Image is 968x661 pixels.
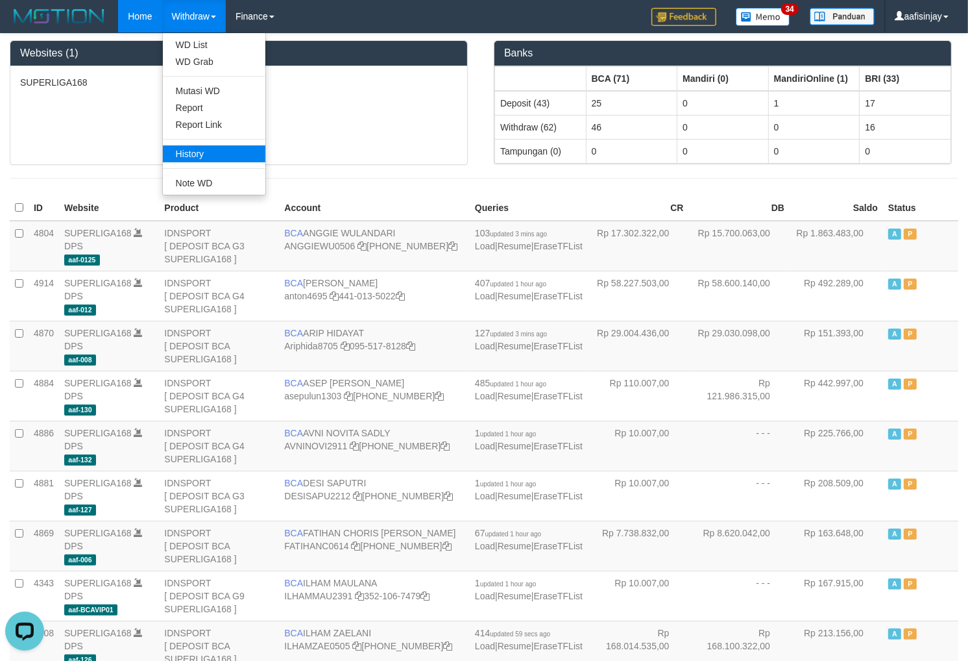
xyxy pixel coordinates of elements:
[790,371,883,421] td: Rp 442.997,00
[677,115,769,139] td: 0
[435,391,444,401] a: Copy 4062281875 to clipboard
[768,139,860,163] td: 0
[284,278,303,288] span: BCA
[279,571,470,621] td: ILHAM MAULANA 352-106-7479
[279,521,470,571] td: FATIHAN CHORIS [PERSON_NAME] [PHONE_NUMBER]
[677,139,769,163] td: 0
[353,491,362,501] a: Copy DESISAPU2212 to clipboard
[588,195,689,221] th: CR
[534,291,583,301] a: EraseTFList
[284,241,355,251] a: ANGGIEWU0506
[534,641,583,651] a: EraseTFList
[689,321,790,371] td: Rp 29.030.098,00
[490,380,546,388] span: updated 1 hour ago
[163,175,265,192] a: Note WD
[64,328,132,338] a: SUPERLIGA168
[284,428,303,438] span: BCA
[888,429,901,440] span: Active
[475,228,583,251] span: | |
[29,471,59,521] td: 4881
[475,528,583,551] span: | |
[768,66,860,91] th: Group: activate to sort column ascending
[888,629,901,640] span: Active
[284,641,350,651] a: ILHAMZAE0505
[159,571,279,621] td: IDNSPORT [ DEPOSIT BCA G9 SUPERLIGA168 ]
[59,271,159,321] td: DPS
[64,528,132,538] a: SUPERLIGA168
[736,8,790,26] img: Button%20Memo.svg
[475,578,537,588] span: 1
[490,281,546,288] span: updated 1 hour ago
[586,91,677,116] td: 25
[443,641,452,651] a: Copy 4062280631 to clipboard
[498,241,531,251] a: Resume
[64,505,96,516] span: aaf-127
[284,228,303,238] span: BCA
[588,521,689,571] td: Rp 7.738.832,00
[64,555,96,566] span: aaf-006
[588,471,689,521] td: Rp 10.007,00
[284,491,350,501] a: DESISAPU2212
[59,195,159,221] th: Website
[475,628,550,638] span: 414
[490,231,547,238] span: updated 3 mins ago
[490,630,550,638] span: updated 59 secs ago
[689,471,790,521] td: - - -
[284,478,303,488] span: BCA
[586,66,677,91] th: Group: activate to sort column ascending
[159,521,279,571] td: IDNSPORT [ DEPOSIT BCA SUPERLIGA168 ]
[888,229,901,240] span: Active
[904,479,917,490] span: Paused
[689,421,790,471] td: - - -
[495,139,587,163] td: Tampungan (0)
[163,145,265,162] a: History
[810,8,875,25] img: panduan.png
[159,471,279,521] td: IDNSPORT [ DEPOSIT BCA G3 SUPERLIGA168 ]
[159,321,279,371] td: IDNSPORT [ DEPOSIT BCA SUPERLIGA168 ]
[475,441,495,451] a: Load
[790,471,883,521] td: Rp 208.509,00
[883,195,958,221] th: Status
[10,6,108,26] img: MOTION_logo.png
[480,580,537,588] span: updated 1 hour ago
[534,241,583,251] a: EraseTFList
[485,530,542,538] span: updated 1 hour ago
[29,521,59,571] td: 4869
[159,271,279,321] td: IDNSPORT [ DEPOSIT BCA G4 SUPERLIGA168 ]
[475,591,495,601] a: Load
[475,378,546,388] span: 485
[59,221,159,271] td: DPS
[888,279,901,290] span: Active
[689,271,790,321] td: Rp 58.600.140,00
[888,529,901,540] span: Active
[279,195,470,221] th: Account
[534,541,583,551] a: EraseTFList
[396,291,405,301] a: Copy 4410135022 to clipboard
[888,479,901,490] span: Active
[29,371,59,421] td: 4884
[475,241,495,251] a: Load
[768,115,860,139] td: 0
[475,228,547,238] span: 103
[475,628,583,651] span: | |
[689,571,790,621] td: - - -
[444,491,453,501] a: Copy 4062280453 to clipboard
[689,521,790,571] td: Rp 8.620.042,00
[475,428,537,438] span: 1
[20,76,457,89] p: SUPERLIGA168
[534,491,583,501] a: EraseTFList
[64,305,96,316] span: aaf-012
[490,330,547,338] span: updated 3 mins ago
[29,421,59,471] td: 4886
[498,441,531,451] a: Resume
[279,221,470,271] td: ANGGIE WULANDARI [PHONE_NUMBER]
[163,99,265,116] a: Report
[588,271,689,321] td: Rp 58.227.503,00
[64,628,132,638] a: SUPERLIGA168
[534,591,583,601] a: EraseTFList
[29,221,59,271] td: 4804
[284,341,338,351] a: Ariphida8705
[64,228,132,238] a: SUPERLIGA168
[475,378,583,401] span: | |
[588,571,689,621] td: Rp 10.007,00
